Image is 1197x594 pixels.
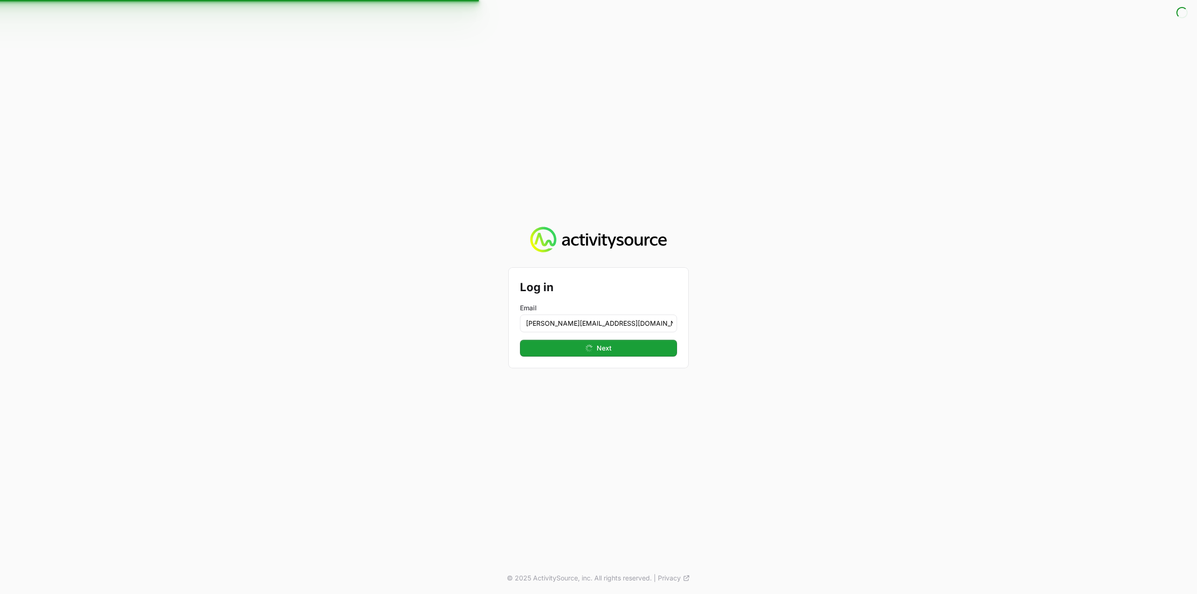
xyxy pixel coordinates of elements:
[654,573,656,583] span: |
[658,573,690,583] a: Privacy
[507,573,652,583] p: © 2025 ActivitySource, inc. All rights reserved.
[520,303,677,313] label: Email
[530,227,666,253] img: Activity Source
[520,340,677,357] button: Next
[520,279,677,296] h2: Log in
[597,343,612,354] span: Next
[520,315,677,332] input: Enter your email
